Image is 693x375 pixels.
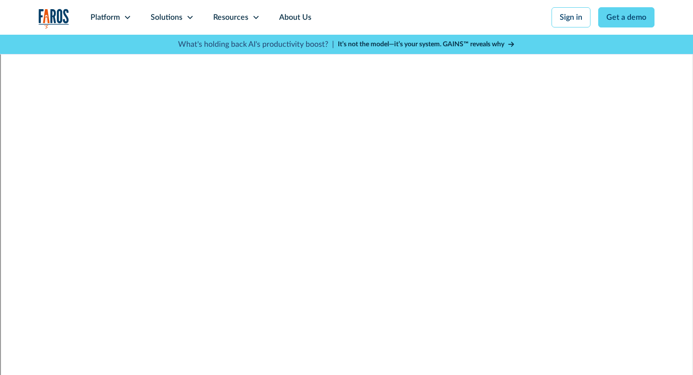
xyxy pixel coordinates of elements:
[151,12,182,23] div: Solutions
[38,9,69,28] a: home
[90,12,120,23] div: Platform
[598,7,654,27] a: Get a demo
[338,41,504,48] strong: It’s not the model—it’s your system. GAINS™ reveals why
[338,40,515,50] a: It’s not the model—it’s your system. GAINS™ reveals why
[213,12,248,23] div: Resources
[178,39,334,50] p: What's holding back AI's productivity boost? |
[552,7,590,27] a: Sign in
[38,9,69,28] img: Logo of the analytics and reporting company Faros.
